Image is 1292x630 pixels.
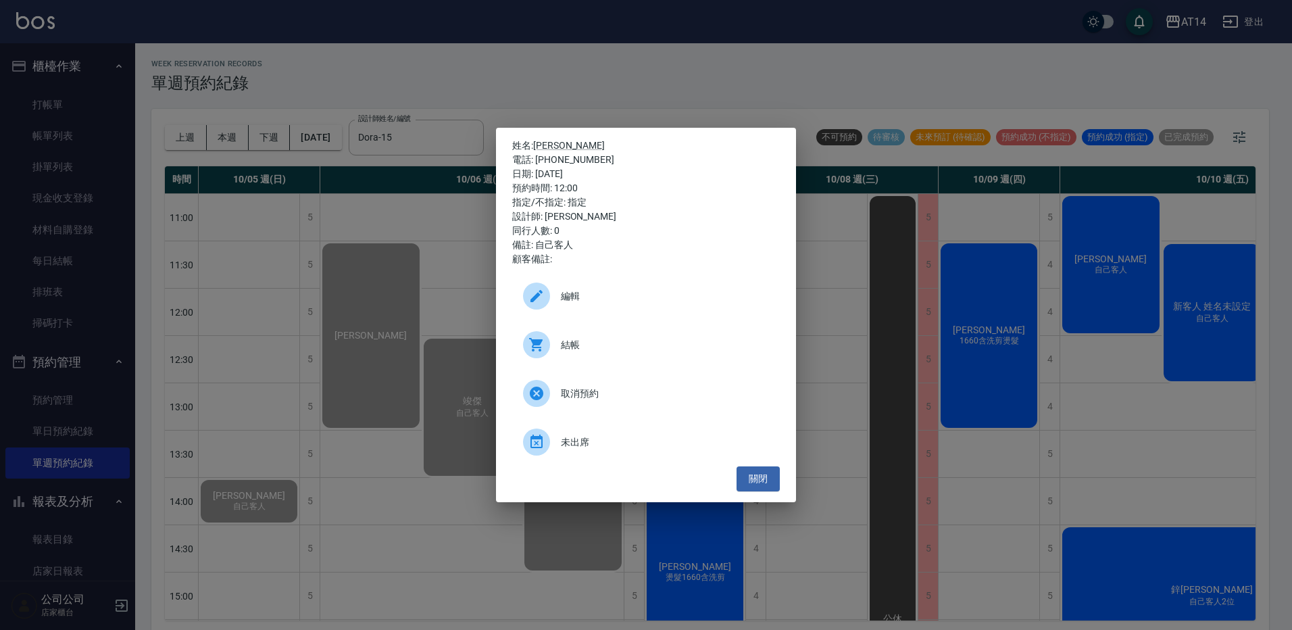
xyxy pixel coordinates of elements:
span: 結帳 [561,338,769,352]
div: 顧客備註: [512,252,780,266]
div: 備註: 自己客人 [512,238,780,252]
a: [PERSON_NAME] [533,140,605,151]
div: 同行人數: 0 [512,224,780,238]
span: 取消預約 [561,387,769,401]
a: 編輯 [512,277,780,326]
div: 指定/不指定: 指定 [512,195,780,210]
span: 未出席 [561,435,769,450]
div: 日期: [DATE] [512,167,780,181]
div: 設計師: [PERSON_NAME] [512,210,780,224]
a: 結帳 [512,326,780,374]
div: 取消預約 [512,374,780,412]
div: 結帳 [512,326,780,364]
div: 編輯 [512,277,780,315]
div: 預約時間: 12:00 [512,181,780,195]
div: 電話: [PHONE_NUMBER] [512,153,780,167]
button: 關閉 [737,466,780,491]
p: 姓名: [512,139,780,153]
div: 未出席 [512,423,780,461]
span: 編輯 [561,289,769,304]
